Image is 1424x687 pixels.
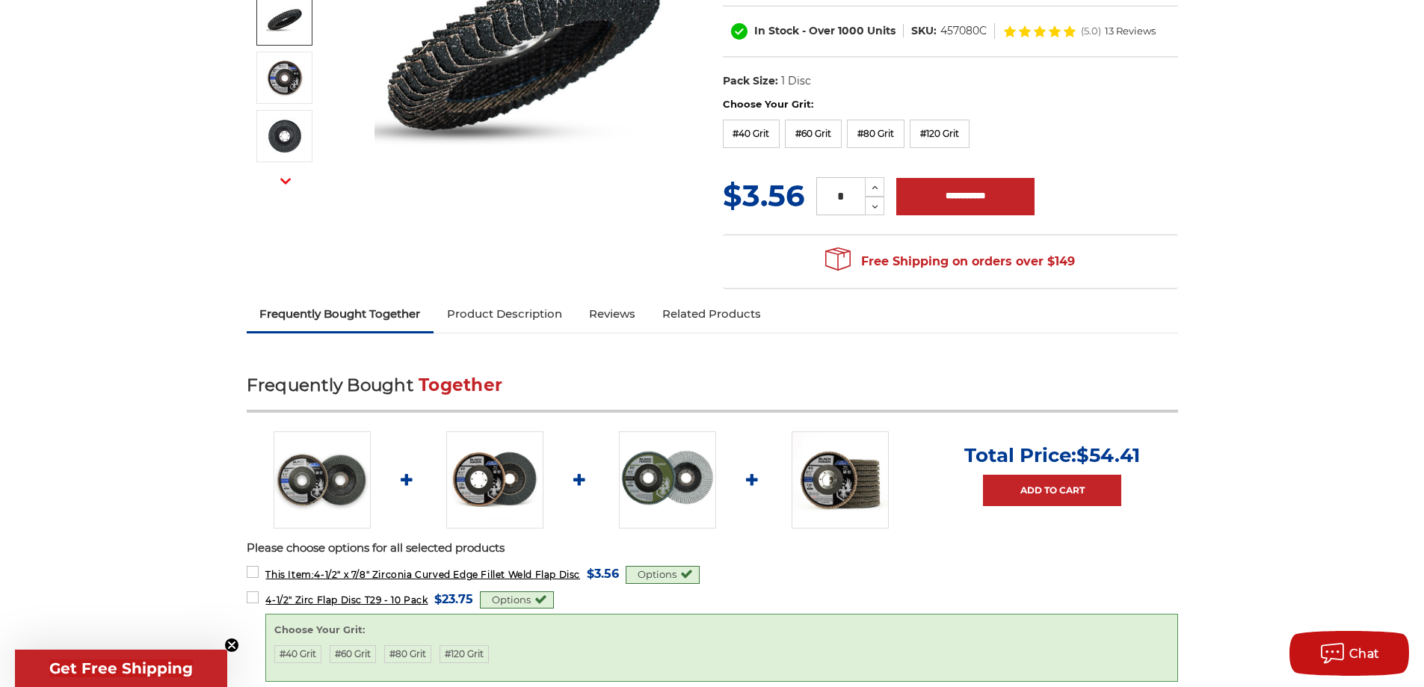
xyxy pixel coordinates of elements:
[867,24,896,37] span: Units
[274,623,1169,638] label: Choose Your Grit:
[274,431,371,529] img: Black Hawk Abrasives 4.5 inch curved edge flap disc
[49,659,193,677] span: Get Free Shipping
[838,24,864,37] span: 1000
[247,375,413,395] span: Frequently Bought
[825,247,1075,277] span: Free Shipping on orders over $149
[723,177,804,214] span: $3.56
[587,564,619,584] span: $3.56
[265,594,428,606] span: 4-1/2" Zirc Flap Disc T29 - 10 Pack
[1076,443,1140,467] span: $54.41
[15,650,227,687] div: Get Free ShippingClose teaser
[419,375,502,395] span: Together
[247,540,1178,557] p: Please choose options for all selected products
[1105,26,1156,36] span: 13 Reviews
[1289,631,1409,676] button: Chat
[911,23,937,39] dt: SKU:
[265,569,314,580] strong: This Item:
[480,591,554,609] div: Options
[649,298,774,330] a: Related Products
[940,23,987,39] dd: 457080C
[983,475,1121,506] a: Add to Cart
[626,566,700,584] div: Options
[576,298,649,330] a: Reviews
[723,97,1178,112] label: Choose Your Grit:
[266,59,303,96] img: BHA round edge flap disc
[1349,647,1380,661] span: Chat
[723,73,778,89] dt: Pack Size:
[434,589,473,609] span: $23.75
[224,638,239,653] button: Close teaser
[434,298,576,330] a: Product Description
[964,443,1140,467] p: Total Price:
[247,298,434,330] a: Frequently Bought Together
[781,73,811,89] dd: 1 Disc
[265,569,580,580] span: 4-1/2" x 7/8" Zirconia Curved Edge Fillet Weld Flap Disc
[1081,26,1101,36] span: (5.0)
[802,24,835,37] span: - Over
[268,165,303,197] button: Next
[266,1,303,38] img: 4.5 inch fillet weld flap disc
[754,24,799,37] span: In Stock
[266,117,303,155] img: flap discs for corner grinding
